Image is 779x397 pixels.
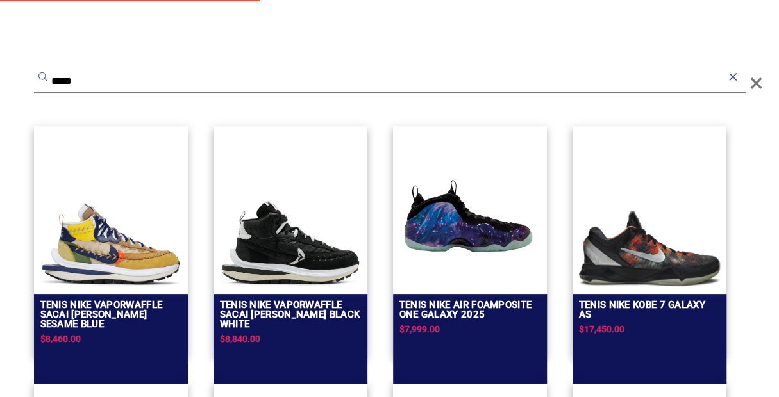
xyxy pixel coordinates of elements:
a: Tenis Nike Vaporwaffle Sacai Jean Paul Gaultier Black WhiteTenis Nike Vaporwaffle Sacai [PERSON_N... [214,126,367,357]
button: Submit [37,70,49,83]
img: Tenis Nike Kobe 7 Galaxy As [579,211,720,286]
span: $7,999.00 [399,324,440,334]
span: $8,840.00 [220,334,260,344]
a: TENIS NIKE AIR FOAMPOSITE ONE GALAXY 2025TENIS NIKE AIR FOAMPOSITE ONE GALAXY 2025$7,999.00 [393,126,547,357]
span: $17,450.00 [579,324,624,334]
span: Close Overlay [750,64,763,102]
button: Reset [726,70,739,83]
h2: Tenis Nike Kobe 7 Galaxy As [579,300,720,320]
h2: Tenis Nike Vaporwaffle Sacai [PERSON_NAME] Black White [220,300,361,329]
h2: TENIS NIKE AIR FOAMPOSITE ONE GALAXY 2025 [399,300,540,320]
a: Tenis Nike Kobe 7 Galaxy AsTenis Nike Kobe 7 Galaxy As$17,450.00 [573,126,726,357]
a: Tenis Nike Vaporwaffle Sacai Jean Paul Gaultier Sesame BlueTenis Nike Vaporwaffle Sacai [PERSON_N... [34,126,188,357]
h2: Tenis Nike Vaporwaffle Sacai [PERSON_NAME] Sesame Blue [40,300,181,329]
img: Tenis Nike Vaporwaffle Sacai Jean Paul Gaultier Black White [220,200,361,286]
span: $8,460.00 [40,334,81,344]
img: TENIS NIKE AIR FOAMPOSITE ONE GALAXY 2025 [399,145,540,286]
img: Tenis Nike Vaporwaffle Sacai Jean Paul Gaultier Sesame Blue [40,202,181,286]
